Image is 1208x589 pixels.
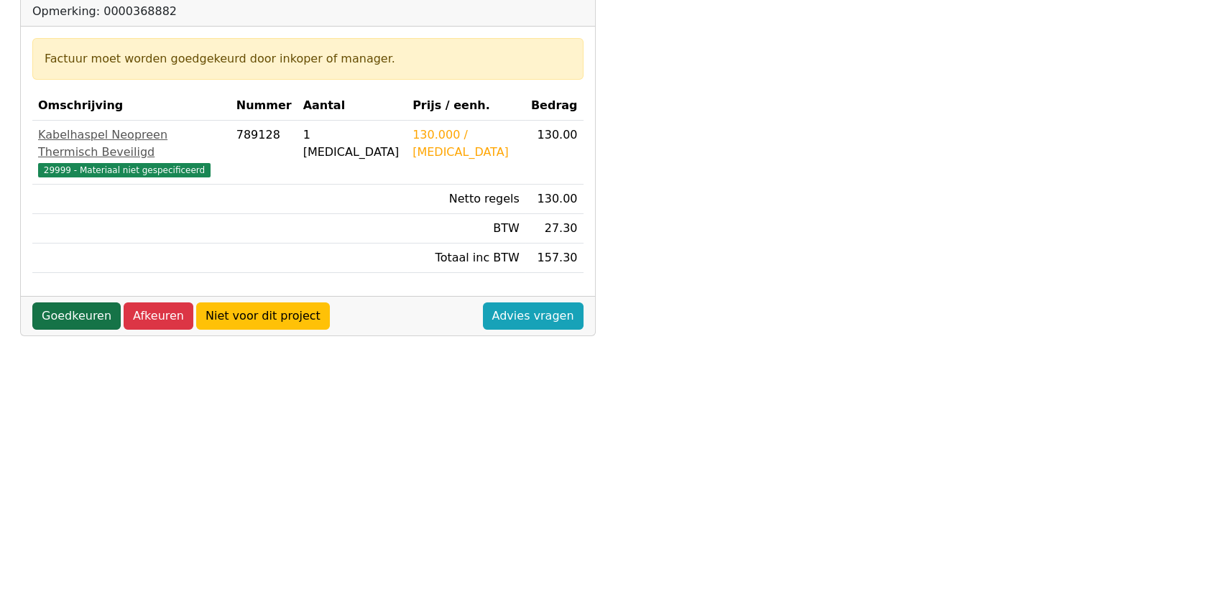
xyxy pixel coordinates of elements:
td: 157.30 [525,244,584,273]
th: Bedrag [525,91,584,121]
th: Prijs / eenh. [407,91,525,121]
td: BTW [407,214,525,244]
a: Advies vragen [483,302,584,330]
td: 130.00 [525,121,584,185]
td: 789128 [231,121,298,185]
div: 1 [MEDICAL_DATA] [303,126,402,161]
th: Omschrijving [32,91,231,121]
a: Kabelhaspel Neopreen Thermisch Beveiligd29999 - Materiaal niet gespecificeerd [38,126,225,178]
a: Goedkeuren [32,302,121,330]
td: Totaal inc BTW [407,244,525,273]
td: 130.00 [525,185,584,214]
a: Afkeuren [124,302,193,330]
div: Factuur moet worden goedgekeurd door inkoper of manager. [45,50,571,68]
div: 130.000 / [MEDICAL_DATA] [412,126,520,161]
div: Opmerking: 0000368882 [32,3,397,20]
th: Nummer [231,91,298,121]
th: Aantal [298,91,407,121]
div: Kabelhaspel Neopreen Thermisch Beveiligd [38,126,225,161]
span: 29999 - Materiaal niet gespecificeerd [38,163,211,177]
a: Niet voor dit project [196,302,330,330]
td: Netto regels [407,185,525,214]
td: 27.30 [525,214,584,244]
